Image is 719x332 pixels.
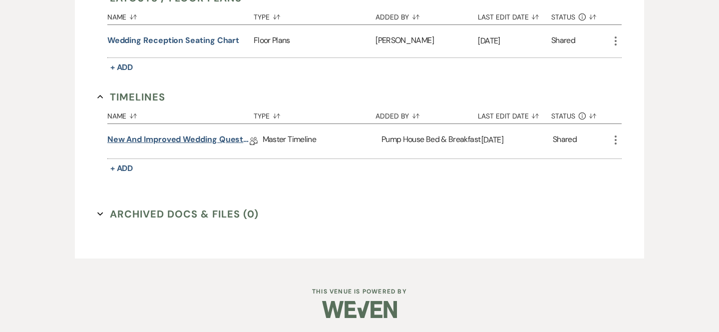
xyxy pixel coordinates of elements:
span: Status [551,13,575,20]
span: + Add [110,163,133,173]
button: Wedding Reception Seating Chart [107,34,240,46]
div: Shared [553,133,577,149]
button: + Add [107,161,136,175]
div: [PERSON_NAME] [375,25,478,57]
div: Pump House Bed & Breakfast [381,124,481,158]
span: Status [551,112,575,119]
button: Added By [375,5,478,24]
img: Weven Logo [322,292,397,327]
div: Floor Plans [254,25,375,57]
button: Type [254,104,375,123]
button: Archived Docs & Files (0) [97,206,259,221]
button: Status [551,104,610,123]
div: Shared [551,34,575,48]
p: [DATE] [478,34,551,47]
button: Added By [375,104,478,123]
button: Last Edit Date [478,5,551,24]
span: + Add [110,62,133,72]
button: Timelines [97,89,165,104]
a: New and improved Wedding Questionnaire [107,133,250,149]
button: Name [107,5,254,24]
div: Master Timeline [263,124,381,158]
button: Status [551,5,610,24]
button: Last Edit Date [478,104,551,123]
button: + Add [107,60,136,74]
p: [DATE] [481,133,553,146]
button: Type [254,5,375,24]
button: Name [107,104,254,123]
